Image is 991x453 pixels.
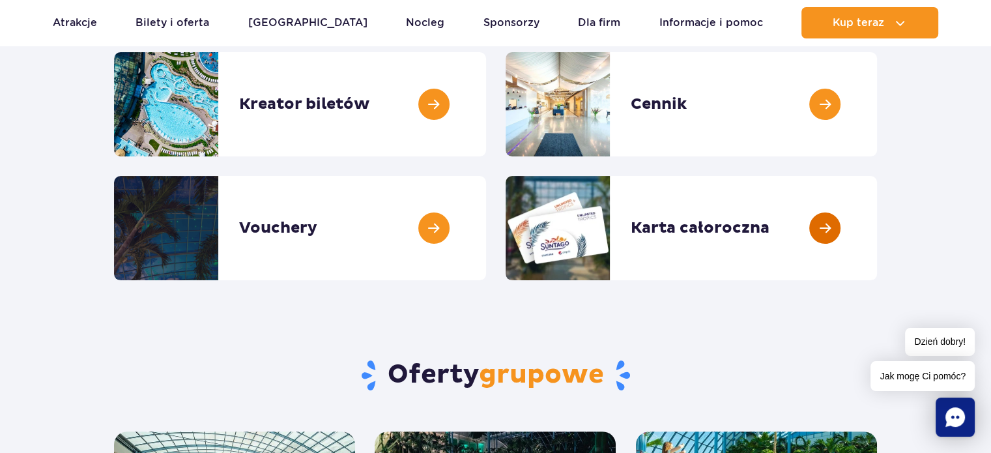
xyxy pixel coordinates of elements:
[479,358,604,391] span: grupowe
[659,7,763,38] a: Informacje i pomoc
[114,358,877,392] h2: Oferty
[870,361,975,391] span: Jak mogę Ci pomóc?
[483,7,539,38] a: Sponsorzy
[53,7,97,38] a: Atrakcje
[905,328,975,356] span: Dzień dobry!
[936,398,975,437] div: Chat
[248,7,367,38] a: [GEOGRAPHIC_DATA]
[406,7,444,38] a: Nocleg
[801,7,938,38] button: Kup teraz
[578,7,620,38] a: Dla firm
[833,17,884,29] span: Kup teraz
[136,7,209,38] a: Bilety i oferta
